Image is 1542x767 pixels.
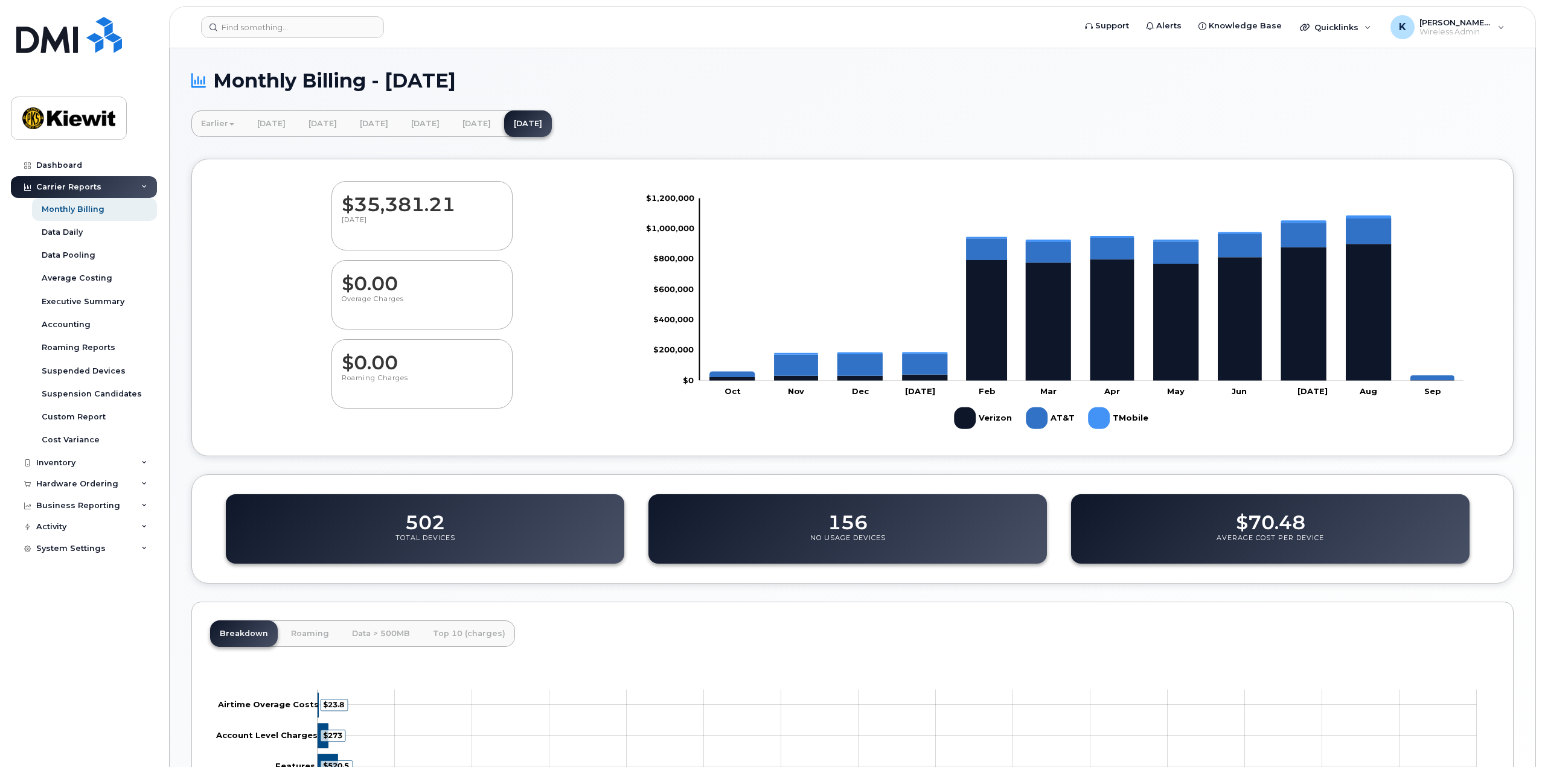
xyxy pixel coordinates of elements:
tspan: Apr [1104,386,1120,395]
p: Average Cost Per Device [1217,533,1324,555]
p: No Usage Devices [810,533,886,555]
tspan: $200,000 [653,345,694,354]
tspan: Dec [852,386,869,395]
tspan: Oct [725,386,741,395]
tspan: Mar [1040,386,1057,395]
a: Breakdown [210,620,278,647]
a: Data > 500MB [342,620,420,647]
dd: $35,381.21 [342,182,502,215]
tspan: $1,200,000 [646,193,694,202]
dd: $0.00 [342,340,502,374]
a: [DATE] [453,110,501,137]
dd: $70.48 [1236,500,1305,533]
a: Top 10 (charges) [423,620,515,647]
a: [DATE] [299,110,347,137]
p: Total Devices [395,533,455,555]
tspan: $273 [323,730,342,739]
tspan: Nov [787,386,804,395]
g: Chart [646,193,1464,433]
a: Roaming [281,620,339,647]
a: [DATE] [248,110,295,137]
dd: $0.00 [342,261,502,294]
tspan: Sep [1425,386,1442,395]
tspan: $600,000 [653,284,694,293]
tspan: [DATE] [905,386,935,395]
tspan: May [1167,386,1185,395]
tspan: $0 [683,375,694,384]
tspan: $400,000 [653,314,694,324]
g: Verizon [954,403,1014,434]
tspan: Account Level Charges [216,730,318,739]
tspan: Airtime Overage Costs [217,699,319,709]
dd: 156 [828,500,868,533]
tspan: $1,000,000 [646,223,694,233]
a: [DATE] [401,110,449,137]
tspan: Aug [1359,386,1377,395]
dd: 502 [405,500,445,533]
a: [DATE] [504,110,552,137]
g: TMobile [1088,403,1150,434]
p: Roaming Charges [342,374,502,395]
p: Overage Charges [342,294,502,316]
tspan: $800,000 [653,253,694,263]
g: AT&T [1026,403,1076,434]
a: [DATE] [350,110,398,137]
g: Legend [954,403,1150,434]
a: Earlier [191,110,244,137]
tspan: $23.8 [323,699,344,708]
h1: Monthly Billing - [DATE] [191,70,1514,91]
tspan: Jun [1232,386,1247,395]
p: [DATE] [342,215,502,237]
tspan: [DATE] [1297,386,1328,395]
tspan: Feb [979,386,996,395]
